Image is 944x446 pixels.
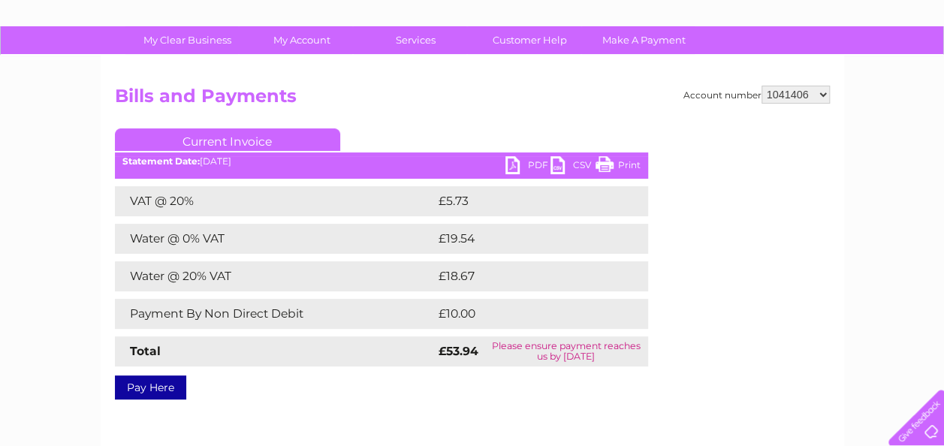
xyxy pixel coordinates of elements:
a: My Account [240,26,363,54]
a: Energy [717,64,750,75]
a: CSV [550,156,596,178]
td: Water @ 0% VAT [115,224,435,254]
td: Water @ 20% VAT [115,261,435,291]
strong: £53.94 [439,344,478,358]
td: £10.00 [435,299,617,329]
a: Make A Payment [582,26,706,54]
a: Current Invoice [115,128,340,151]
td: Payment By Non Direct Debit [115,299,435,329]
a: My Clear Business [125,26,249,54]
td: £19.54 [435,224,617,254]
a: Water [680,64,708,75]
b: Statement Date: [122,155,200,167]
a: Customer Help [468,26,592,54]
td: £5.73 [435,186,613,216]
a: Telecoms [759,64,804,75]
a: Print [596,156,641,178]
a: 0333 014 3131 [661,8,765,26]
td: Please ensure payment reaches us by [DATE] [484,336,648,366]
a: Blog [813,64,835,75]
div: Account number [683,86,830,104]
a: Services [354,26,478,54]
a: Contact [844,64,881,75]
td: VAT @ 20% [115,186,435,216]
div: [DATE] [115,156,648,167]
a: Pay Here [115,375,186,399]
h2: Bills and Payments [115,86,830,114]
div: Clear Business is a trading name of Verastar Limited (registered in [GEOGRAPHIC_DATA] No. 3667643... [118,8,828,73]
a: PDF [505,156,550,178]
strong: Total [130,344,161,358]
td: £18.67 [435,261,617,291]
a: Log out [894,64,930,75]
img: logo.png [33,39,110,85]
